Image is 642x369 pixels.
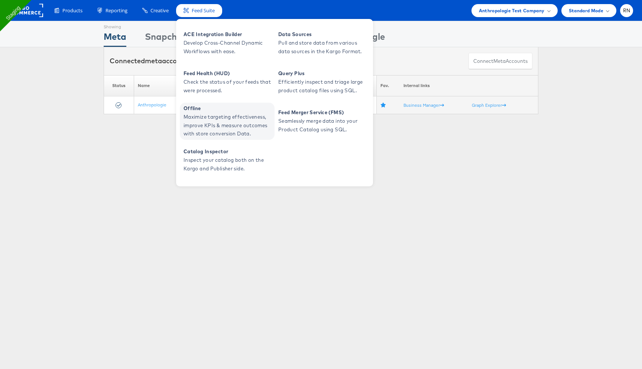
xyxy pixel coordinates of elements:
a: Data Sources Pull and store data from various data sources in the Kargo Format. [275,25,369,62]
div: Snapchat [145,30,187,47]
span: Feed Merger Service (FMS) [278,108,367,117]
a: Feed Merger Service (FMS) Seamlessly merge data into your Product Catalog using SQL. [275,103,369,140]
span: Inspect your catalog both on the Kargo and Publisher side. [184,156,273,173]
a: Anthropologie [138,102,166,108]
span: Query Plus [278,69,367,78]
div: Connected accounts [110,56,191,66]
a: Offline Maximize targeting effectiveness, improve KPIs & measure outcomes with store conversion D... [180,103,275,140]
span: Feed Health (HUD) [184,69,273,78]
span: Develop Cross-Channel Dynamic Workflows with ease. [184,39,273,56]
span: Maximize targeting effectiveness, improve KPIs & measure outcomes with store conversion Data. [184,113,273,138]
a: Query Plus Efficiently inspect and triage large product catalog files using SQL. [275,64,369,101]
span: Feed Suite [192,7,215,14]
button: ConnectmetaAccounts [468,53,532,70]
span: Offline [184,104,273,113]
th: Status [104,75,134,96]
span: Efficiently inspect and triage large product catalog files using SQL. [278,78,367,95]
a: ACE Integration Builder Develop Cross-Channel Dynamic Workflows with ease. [180,25,275,62]
span: Pull and store data from various data sources in the Kargo Format. [278,39,367,56]
div: Meta [104,30,126,47]
span: RN [623,8,630,13]
a: Feed Health (HUD) Check the status of your feeds that were processed. [180,64,275,101]
a: Business Manager [403,102,444,108]
span: meta [145,57,162,65]
a: Catalog Inspector Inspect your catalog both on the Kargo and Publisher side. [180,142,275,179]
span: Check the status of your feeds that were processed. [184,78,273,95]
span: ACE Integration Builder [184,30,273,39]
span: Seamlessly merge data into your Product Catalog using SQL. [278,117,367,134]
span: Reporting [106,7,127,14]
span: Catalog Inspector [184,147,273,156]
div: Showing [104,21,126,30]
span: Products [62,7,82,14]
span: Data Sources [278,30,367,39]
span: Standard Mode [569,7,603,15]
th: Name [134,75,211,96]
span: Anthropologie Test Company [479,7,545,15]
span: Creative [150,7,169,14]
a: Graph Explorer [472,102,506,108]
span: meta [493,58,506,65]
